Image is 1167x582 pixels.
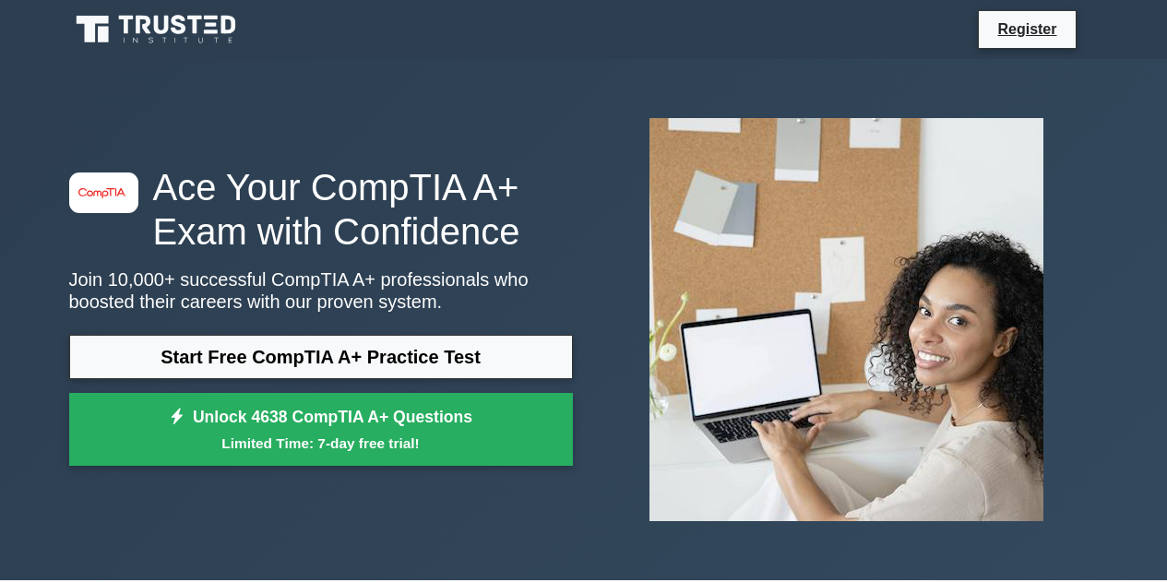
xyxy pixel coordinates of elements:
[69,165,573,254] h1: Ace Your CompTIA A+ Exam with Confidence
[92,433,550,454] small: Limited Time: 7-day free trial!
[986,18,1067,41] a: Register
[69,335,573,379] a: Start Free CompTIA A+ Practice Test
[69,268,573,313] p: Join 10,000+ successful CompTIA A+ professionals who boosted their careers with our proven system.
[69,393,573,467] a: Unlock 4638 CompTIA A+ QuestionsLimited Time: 7-day free trial!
